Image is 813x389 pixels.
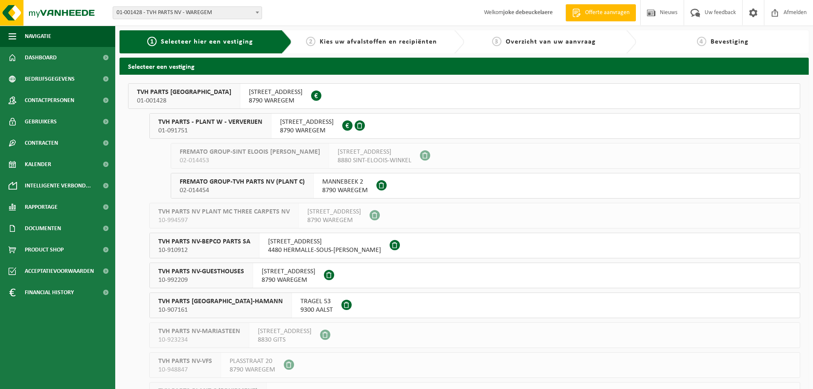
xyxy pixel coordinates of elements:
button: FREMATO GROUP-TVH PARTS NV (PLANT C) 02-014454 MANNEBEEK 28790 WAREGEM [171,173,800,199]
span: Kalender [25,154,51,175]
span: TVH PARTS [GEOGRAPHIC_DATA] [137,88,231,97]
span: 02-014453 [180,156,320,165]
span: 8790 WAREGEM [307,216,361,225]
button: TVH PARTS - PLANT W - VERVERIJEN 01-091751 [STREET_ADDRESS]8790 WAREGEM [149,113,800,139]
strong: joke debeuckelaere [503,9,553,16]
span: [STREET_ADDRESS] [258,327,312,336]
span: 8790 WAREGEM [280,126,334,135]
span: [STREET_ADDRESS] [307,208,361,216]
span: 10-992209 [158,276,244,284]
span: 10-994597 [158,216,290,225]
span: Bevestiging [711,38,749,45]
span: TVH PARTS NV-GUESTHOUSES [158,267,244,276]
span: TVH PARTS NV-MARIASTEEN [158,327,240,336]
span: 01-001428 [137,97,231,105]
span: 1 [147,37,157,46]
span: 4 [697,37,706,46]
span: 8790 WAREGEM [262,276,315,284]
span: Overzicht van uw aanvraag [506,38,596,45]
span: PLASSTRAAT 20 [230,357,275,366]
span: 8790 WAREGEM [230,366,275,374]
span: 10-910912 [158,246,251,254]
span: [STREET_ADDRESS] [338,148,411,156]
span: Kies uw afvalstoffen en recipiënten [320,38,437,45]
span: Contracten [25,132,58,154]
span: Bedrijfsgegevens [25,68,75,90]
span: 8880 SINT-ELOOIS-WINKEL [338,156,411,165]
span: TRAGEL 53 [300,297,333,306]
span: MANNEBEEK 2 [322,178,368,186]
span: Financial History [25,282,74,303]
span: 01-091751 [158,126,262,135]
span: 10-923234 [158,336,240,344]
span: [STREET_ADDRESS] [280,118,334,126]
span: [STREET_ADDRESS] [268,237,381,246]
button: TVH PARTS NV-GUESTHOUSES 10-992209 [STREET_ADDRESS]8790 WAREGEM [149,263,800,288]
span: TVH PARTS [GEOGRAPHIC_DATA]-HAMANN [158,297,283,306]
button: TVH PARTS NV-BEPCO PARTS SA 10-910912 [STREET_ADDRESS]4480 HERMALLE-SOUS-[PERSON_NAME] [149,233,800,258]
h2: Selecteer een vestiging [119,58,809,74]
span: Offerte aanvragen [583,9,632,17]
span: 9300 AALST [300,306,333,314]
span: 10-907161 [158,306,283,314]
span: 8790 WAREGEM [249,97,303,105]
span: TVH PARTS NV-VFS [158,357,212,366]
span: Dashboard [25,47,57,68]
span: 3 [492,37,501,46]
span: TVH PARTS NV-BEPCO PARTS SA [158,237,251,246]
button: TVH PARTS [GEOGRAPHIC_DATA]-HAMANN 10-907161 TRAGEL 539300 AALST [149,292,800,318]
button: TVH PARTS [GEOGRAPHIC_DATA] 01-001428 [STREET_ADDRESS]8790 WAREGEM [128,83,800,109]
span: Documenten [25,218,61,239]
span: 10-948847 [158,366,212,374]
span: 02-014454 [180,186,305,195]
span: 01-001428 - TVH PARTS NV - WAREGEM [113,7,262,19]
span: 8790 WAREGEM [322,186,368,195]
span: Intelligente verbond... [25,175,91,196]
span: Selecteer hier een vestiging [161,38,253,45]
span: 8830 GITS [258,336,312,344]
span: 01-001428 - TVH PARTS NV - WAREGEM [113,6,262,19]
span: Acceptatievoorwaarden [25,260,94,282]
span: Gebruikers [25,111,57,132]
span: Rapportage [25,196,58,218]
span: Contactpersonen [25,90,74,111]
span: [STREET_ADDRESS] [262,267,315,276]
span: [STREET_ADDRESS] [249,88,303,97]
span: FREMATO GROUP-SINT ELOOIS [PERSON_NAME] [180,148,320,156]
span: TVH PARTS NV PLANT MC THREE CARPETS NV [158,208,290,216]
a: Offerte aanvragen [565,4,636,21]
span: TVH PARTS - PLANT W - VERVERIJEN [158,118,262,126]
span: 4480 HERMALLE-SOUS-[PERSON_NAME] [268,246,381,254]
span: Product Shop [25,239,64,260]
span: FREMATO GROUP-TVH PARTS NV (PLANT C) [180,178,305,186]
span: Navigatie [25,26,51,47]
span: 2 [306,37,315,46]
